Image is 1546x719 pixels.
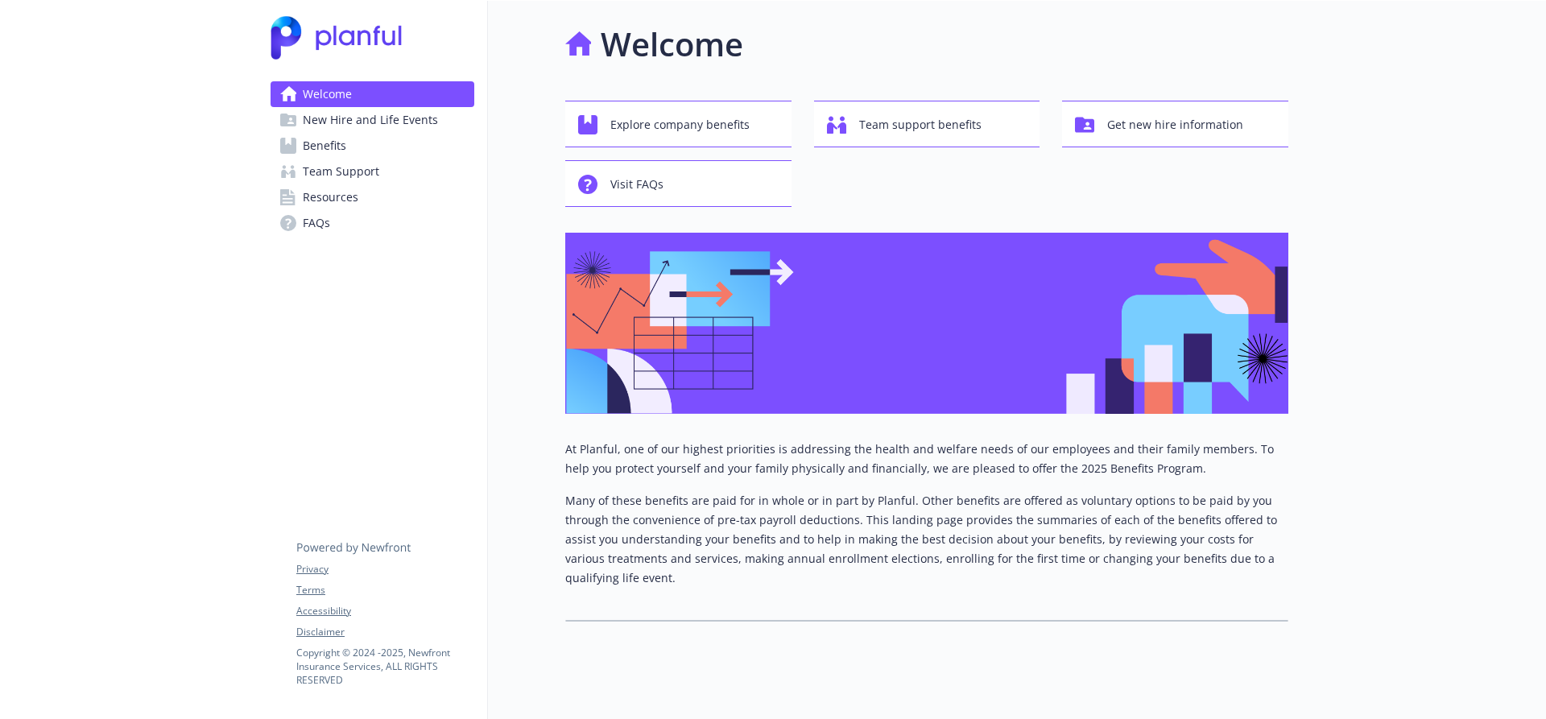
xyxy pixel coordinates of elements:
a: FAQs [271,210,474,236]
button: Visit FAQs [565,160,792,207]
span: Visit FAQs [610,169,663,200]
span: Benefits [303,133,346,159]
a: New Hire and Life Events [271,107,474,133]
span: Team Support [303,159,379,184]
h1: Welcome [601,20,743,68]
a: Terms [296,583,473,597]
a: Disclaimer [296,625,473,639]
a: Resources [271,184,474,210]
span: Explore company benefits [610,110,750,140]
span: Team support benefits [859,110,982,140]
a: Welcome [271,81,474,107]
p: Copyright © 2024 - 2025 , Newfront Insurance Services, ALL RIGHTS RESERVED [296,646,473,687]
span: Welcome [303,81,352,107]
p: At Planful, one of our highest priorities is addressing the health and welfare needs of our emplo... [565,440,1288,478]
a: Team Support [271,159,474,184]
button: Get new hire information [1062,101,1288,147]
span: Get new hire information [1107,110,1243,140]
button: Explore company benefits [565,101,792,147]
a: Accessibility [296,604,473,618]
span: FAQs [303,210,330,236]
img: overview page banner [565,233,1288,414]
a: Privacy [296,562,473,576]
a: Benefits [271,133,474,159]
button: Team support benefits [814,101,1040,147]
p: Many of these benefits are paid for in whole or in part by Planful. Other benefits are offered as... [565,491,1288,588]
span: Resources [303,184,358,210]
span: New Hire and Life Events [303,107,438,133]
